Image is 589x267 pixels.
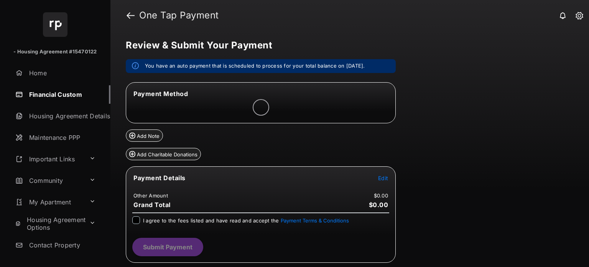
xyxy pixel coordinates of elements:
[12,85,110,104] a: Financial Custom
[143,217,349,224] span: I agree to the fees listed and have read and accept the
[378,175,388,181] span: Edit
[126,41,568,50] h5: Review & Submit Your Payment
[12,236,110,254] a: Contact Property
[373,192,388,199] td: $0.00
[12,128,110,147] a: Maintenance PPP
[126,129,163,142] button: Add Note
[139,11,219,20] strong: One Tap Payment
[12,64,110,82] a: Home
[281,217,349,224] button: I agree to the fees listed and have read and accept the
[126,59,396,73] div: info message: You have an auto payment that is scheduled to process for your total balance on Nov...
[133,174,186,182] span: Payment Details
[132,238,203,256] button: Submit Payment
[126,148,201,160] button: Add Charitable Donations
[133,90,188,98] span: Payment Method
[43,12,67,37] img: svg+xml;base64,PHN2ZyB4bWxucz0iaHR0cDovL3d3dy53My5vcmcvMjAwMC9zdmciIHdpZHRoPSI2NCIgaGVpZ2h0PSI2NC...
[145,62,365,70] em: You have an auto payment that is scheduled to process for your total balance on [DATE].
[133,192,168,199] td: Other Amount
[12,150,86,168] a: Important Links
[378,174,388,182] button: Edit
[369,201,388,209] span: $0.00
[12,214,86,233] a: Housing Agreement Options
[12,193,86,211] a: My Apartment
[13,48,97,56] p: - Housing Agreement #15470122
[12,107,110,125] a: Housing Agreement Details
[12,171,86,190] a: Community
[133,201,171,209] span: Grand Total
